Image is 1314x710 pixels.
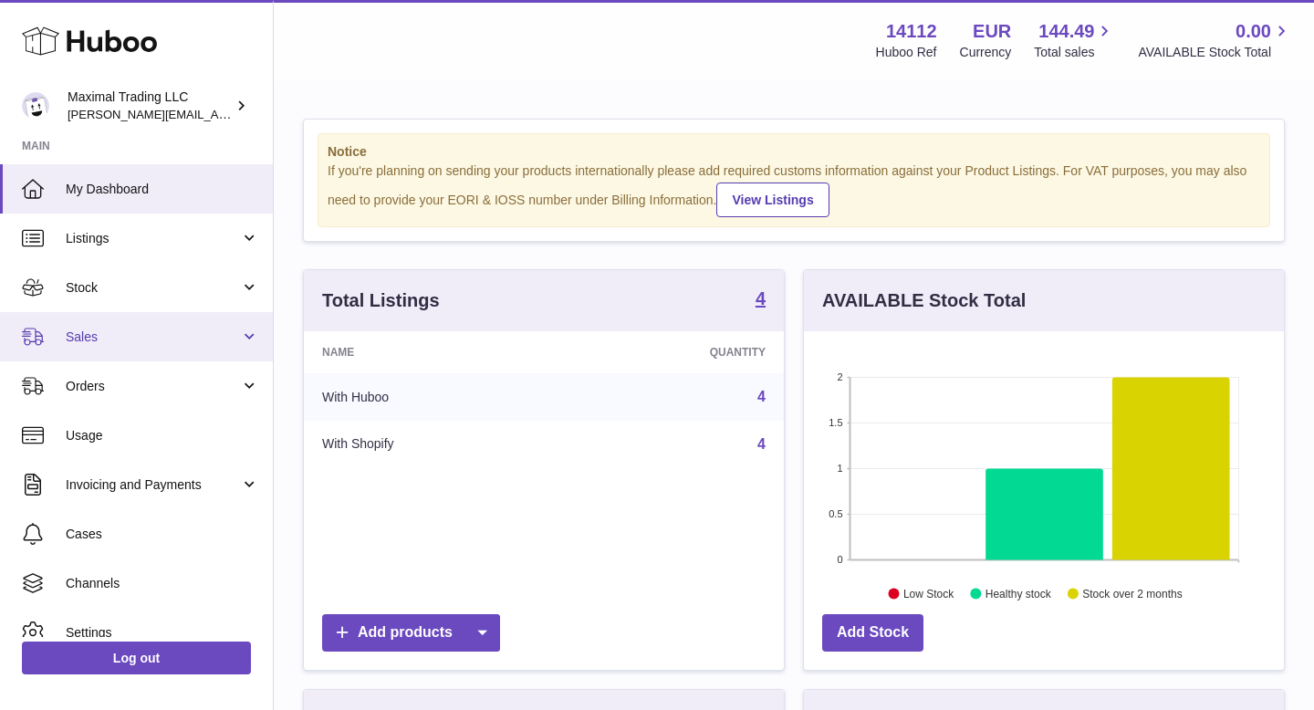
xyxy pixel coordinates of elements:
span: Usage [66,427,259,444]
h3: Total Listings [322,288,440,313]
span: 144.49 [1038,19,1094,44]
div: Maximal Trading LLC [68,89,232,123]
img: website_grey.svg [29,47,44,62]
a: 4 [757,436,766,452]
th: Name [304,331,563,373]
span: Orders [66,378,240,395]
div: v 4.0.25 [51,29,89,44]
img: scott@scottkanacher.com [22,92,49,120]
a: 4 [757,389,766,404]
text: Stock over 2 months [1082,587,1182,600]
th: Quantity [563,331,784,373]
div: Currency [960,44,1012,61]
text: 1 [837,463,842,474]
strong: Notice [328,143,1260,161]
div: If you're planning on sending your products internationally please add required customs informati... [328,162,1260,217]
span: AVAILABLE Stock Total [1138,44,1292,61]
span: Stock [66,279,240,297]
strong: 4 [756,289,766,308]
text: 0 [837,554,842,565]
span: Channels [66,575,259,592]
span: [PERSON_NAME][EMAIL_ADDRESS][DOMAIN_NAME] [68,107,366,121]
text: 1.5 [829,417,842,428]
h3: AVAILABLE Stock Total [822,288,1026,313]
img: tab_keywords_by_traffic_grey.svg [182,106,196,120]
span: Listings [66,230,240,247]
text: 2 [837,371,842,382]
a: Add Stock [822,614,923,652]
strong: EUR [973,19,1011,44]
a: Log out [22,642,251,674]
div: Domain: [DOMAIN_NAME] [47,47,201,62]
text: 0.5 [829,508,842,519]
td: With Huboo [304,373,563,421]
span: Sales [66,329,240,346]
div: Domain Overview [69,108,163,120]
span: Total sales [1034,44,1115,61]
span: My Dashboard [66,181,259,198]
text: Healthy stock [985,587,1052,600]
a: 0.00 AVAILABLE Stock Total [1138,19,1292,61]
span: Cases [66,526,259,543]
img: tab_domain_overview_orange.svg [49,106,64,120]
a: 4 [756,289,766,311]
a: Add products [322,614,500,652]
td: With Shopify [304,421,563,468]
a: 144.49 Total sales [1034,19,1115,61]
a: View Listings [716,183,829,217]
img: logo_orange.svg [29,29,44,44]
text: Low Stock [903,587,954,600]
strong: 14112 [886,19,937,44]
span: Settings [66,624,259,642]
div: Keywords by Traffic [202,108,308,120]
div: Huboo Ref [876,44,937,61]
span: 0.00 [1236,19,1271,44]
span: Invoicing and Payments [66,476,240,494]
